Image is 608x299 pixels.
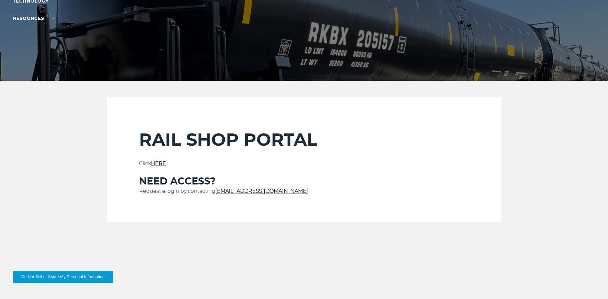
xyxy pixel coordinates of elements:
h3: NEED ACCESS? [139,175,469,187]
a: HERE [151,160,166,167]
a: [EMAIL_ADDRESS][DOMAIN_NAME] [215,188,308,194]
p: Request a login by contacting [139,187,469,195]
a: RESOURCES [13,15,54,21]
button: Do Not Sell or Share My Personal Information [13,271,113,283]
p: Click [139,160,469,167]
h2: RAIL SHOP PORTAL [139,129,469,150]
